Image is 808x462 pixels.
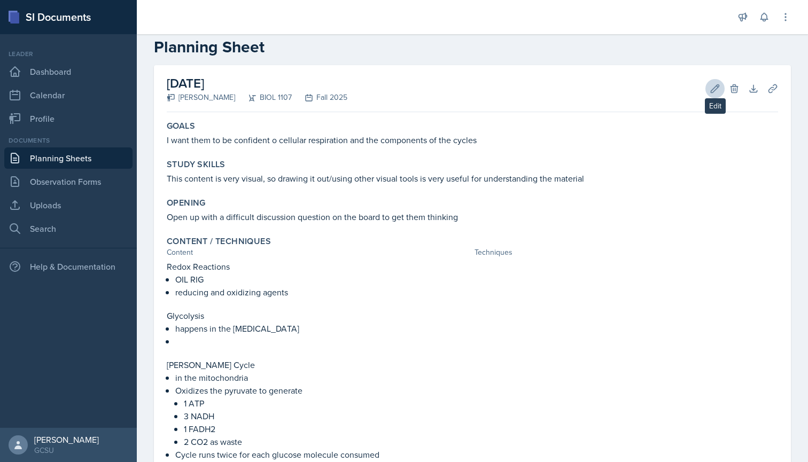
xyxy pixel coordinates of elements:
[167,260,470,273] p: Redox Reactions
[175,286,470,299] p: reducing and oxidizing agents
[167,121,195,131] label: Goals
[475,247,778,258] div: Techniques
[175,448,470,461] p: Cycle runs twice for each glucose molecule consumed
[167,172,778,185] p: This content is very visual, so drawing it out/using other visual tools is very useful for unders...
[4,49,133,59] div: Leader
[4,136,133,145] div: Documents
[167,92,235,103] div: [PERSON_NAME]
[4,147,133,169] a: Planning Sheets
[175,384,470,397] p: Oxidizes the pyruvate to generate
[167,159,226,170] label: Study Skills
[184,410,470,422] p: 3 NADH
[4,84,133,106] a: Calendar
[4,61,133,82] a: Dashboard
[167,309,470,322] p: Glycolysis
[167,236,271,247] label: Content / Techniques
[4,108,133,129] a: Profile
[235,92,292,103] div: BIOL 1107
[4,256,133,277] div: Help & Documentation
[4,218,133,239] a: Search
[167,198,206,208] label: Opening
[167,74,347,93] h2: [DATE]
[292,92,347,103] div: Fall 2025
[175,371,470,384] p: in the mitochondria
[705,79,725,98] button: Edit
[167,358,470,371] p: [PERSON_NAME] Cycle
[4,171,133,192] a: Observation Forms
[167,134,778,146] p: I want them to be confident o cellular respiration and the components of the cycles
[184,422,470,435] p: 1 FADH2
[167,210,778,223] p: Open up with a difficult discussion question on the board to get them thinking
[154,37,791,57] h2: Planning Sheet
[175,322,470,335] p: happens in the [MEDICAL_DATA]
[34,434,99,445] div: [PERSON_NAME]
[184,435,470,448] p: 2 CO2 as waste
[34,445,99,456] div: GCSU
[184,397,470,410] p: 1 ATP
[167,247,470,258] div: Content
[175,273,470,286] p: OIL RIG
[4,194,133,216] a: Uploads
